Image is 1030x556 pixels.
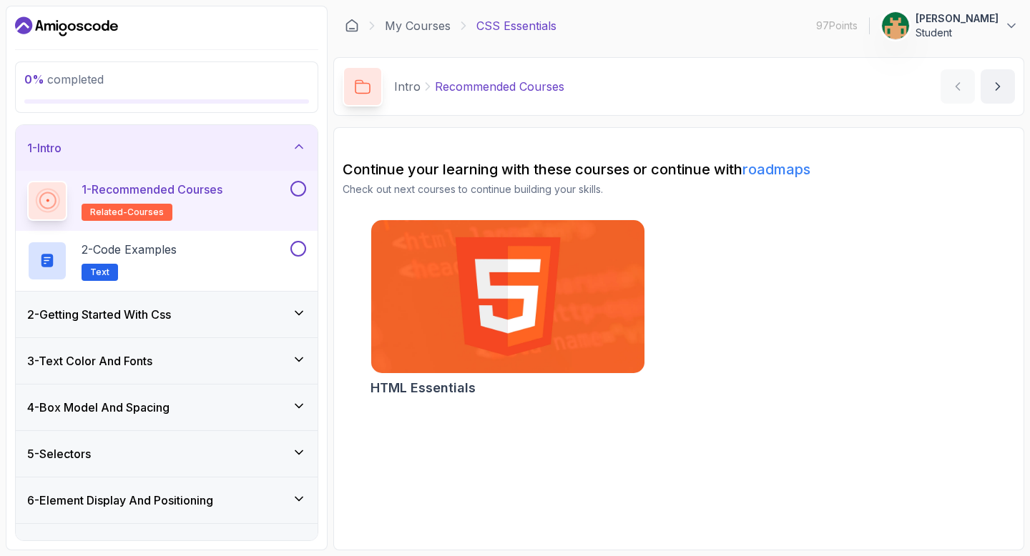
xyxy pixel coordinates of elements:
p: CSS Essentials [476,17,556,34]
a: My Courses [385,17,451,34]
p: 1 - Recommended Courses [82,181,222,198]
button: 6-Element Display And Positioning [16,477,318,523]
button: previous content [941,69,975,104]
p: Intro [394,78,421,95]
p: Check out next courses to continue building your skills. [343,182,1015,197]
h3: 5 - Selectors [27,445,91,462]
p: Student [916,26,999,40]
span: 0 % [24,72,44,86]
button: 1-Recommended Coursesrelated-courses [27,181,306,221]
h3: 7 - Flexbox And Grid Layouts [27,538,179,555]
button: 1-Intro [16,125,318,171]
a: Dashboard [15,15,118,38]
h3: 6 - Element Display And Positioning [27,492,213,509]
button: 2-Getting Started With Css [16,292,318,337]
img: user profile image [882,12,909,39]
span: completed [24,72,104,86]
button: user profile image[PERSON_NAME]Student [881,11,1019,40]
p: 2 - Code Examples [82,241,177,258]
a: HTML Essentials cardHTML Essentials [371,219,645,398]
a: roadmaps [742,161,810,178]
h3: 3 - Text Color And Fonts [27,352,152,369]
h2: Continue your learning with these courses or continue with [343,159,1015,179]
span: Text [90,267,109,278]
p: [PERSON_NAME] [916,11,999,26]
button: 2-Code ExamplesText [27,241,306,281]
p: 97 Points [816,19,858,33]
h2: HTML Essentials [371,378,476,398]
button: next content [981,69,1015,104]
h3: 4 - Box Model And Spacing [27,399,170,416]
span: related-courses [90,207,164,218]
button: 5-Selectors [16,431,318,477]
iframe: chat widget [758,194,1016,492]
a: Dashboard [345,19,359,33]
p: Recommended Courses [435,78,564,95]
h3: 1 - Intro [27,139,62,157]
iframe: chat widget [970,499,1016,542]
h3: 2 - Getting Started With Css [27,306,171,323]
button: 3-Text Color And Fonts [16,338,318,384]
button: 4-Box Model And Spacing [16,384,318,430]
img: HTML Essentials card [371,220,644,373]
